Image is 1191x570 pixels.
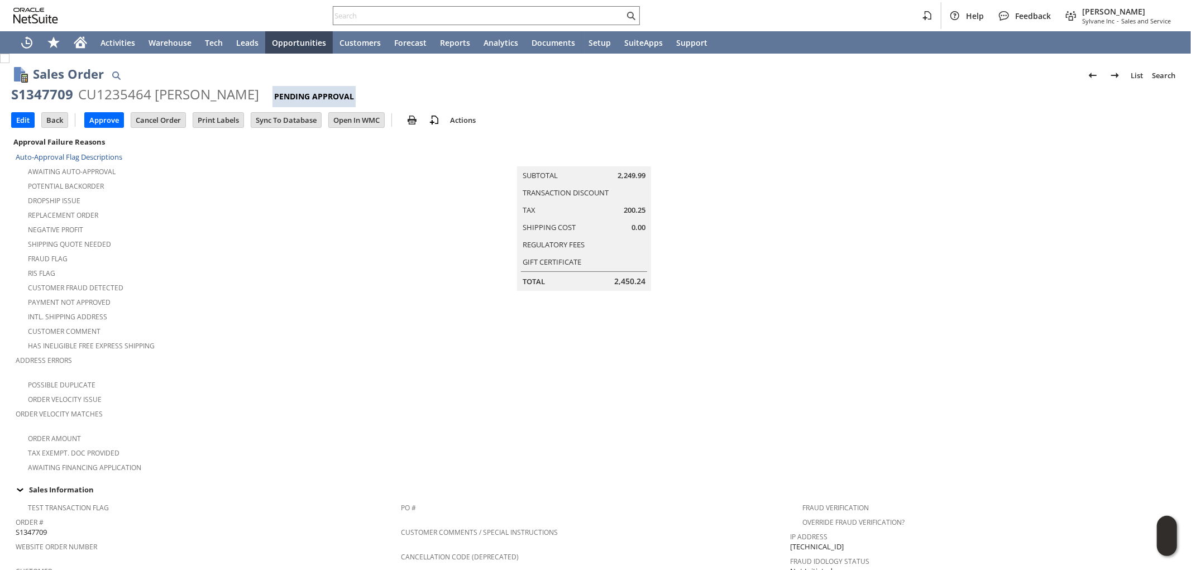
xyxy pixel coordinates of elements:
[523,222,576,232] a: Shipping Cost
[525,31,582,54] a: Documents
[329,113,384,127] input: Open In WMC
[28,463,141,472] a: Awaiting Financing Application
[446,115,480,125] a: Actions
[28,434,81,443] a: Order Amount
[12,113,34,127] input: Edit
[198,31,229,54] a: Tech
[20,36,34,49] svg: Recent Records
[11,482,1175,497] div: Sales Information
[28,448,119,458] a: Tax Exempt. Doc Provided
[1108,69,1122,82] img: Next
[523,240,585,250] a: Regulatory Fees
[523,276,545,286] a: Total
[193,113,243,127] input: Print Labels
[236,37,259,48] span: Leads
[67,31,94,54] a: Home
[229,31,265,54] a: Leads
[405,113,419,127] img: print.svg
[614,276,645,287] span: 2,450.24
[13,31,40,54] a: Recent Records
[1082,6,1171,17] span: [PERSON_NAME]
[28,210,98,220] a: Replacement Order
[624,205,645,215] span: 200.25
[251,113,321,127] input: Sync To Database
[16,527,47,538] span: S1347709
[428,113,441,127] img: add-record.svg
[94,31,142,54] a: Activities
[109,69,123,82] img: Quick Find
[618,31,669,54] a: SuiteApps
[272,37,326,48] span: Opportunities
[28,181,104,191] a: Potential Backorder
[669,31,714,54] a: Support
[28,380,95,390] a: Possible Duplicate
[28,196,80,205] a: Dropship Issue
[205,37,223,48] span: Tech
[589,37,611,48] span: Setup
[1121,17,1171,25] span: Sales and Service
[523,257,581,267] a: Gift Certificate
[517,149,651,166] caption: Summary
[28,240,111,249] a: Shipping Quote Needed
[790,532,828,542] a: IP Address
[78,85,259,103] div: CU1235464 [PERSON_NAME]
[11,135,396,149] div: Approval Failure Reasons
[16,542,97,552] a: Website Order Number
[790,557,869,566] a: Fraud Idology Status
[790,542,844,552] span: [TECHNICAL_ID]
[676,37,707,48] span: Support
[624,9,638,22] svg: Search
[131,113,185,127] input: Cancel Order
[477,31,525,54] a: Analytics
[16,518,44,527] a: Order #
[142,31,198,54] a: Warehouse
[11,85,73,103] div: S1347709
[1157,516,1177,556] iframe: Click here to launch Oracle Guided Learning Help Panel
[523,170,558,180] a: Subtotal
[582,31,618,54] a: Setup
[28,395,102,404] a: Order Velocity Issue
[42,113,68,127] input: Back
[149,37,192,48] span: Warehouse
[74,36,87,49] svg: Home
[523,188,609,198] a: Transaction Discount
[1015,11,1051,21] span: Feedback
[28,341,155,351] a: Has Ineligible Free Express Shipping
[484,37,518,48] span: Analytics
[1086,69,1099,82] img: Previous
[532,37,575,48] span: Documents
[632,222,645,233] span: 0.00
[85,113,123,127] input: Approve
[333,9,624,22] input: Search
[28,225,83,234] a: Negative Profit
[16,356,72,365] a: Address Errors
[1117,17,1119,25] span: -
[28,298,111,307] a: Payment not approved
[401,528,558,537] a: Customer Comments / Special Instructions
[265,31,333,54] a: Opportunities
[13,8,58,23] svg: logo
[28,312,107,322] a: Intl. Shipping Address
[1147,66,1180,84] a: Search
[40,31,67,54] div: Shortcuts
[16,152,122,162] a: Auto-Approval Flag Descriptions
[28,167,116,176] a: Awaiting Auto-Approval
[339,37,381,48] span: Customers
[433,31,477,54] a: Reports
[388,31,433,54] a: Forecast
[523,205,535,215] a: Tax
[11,482,1180,497] td: Sales Information
[47,36,60,49] svg: Shortcuts
[28,283,123,293] a: Customer Fraud Detected
[28,327,101,336] a: Customer Comment
[1157,537,1177,557] span: Oracle Guided Learning Widget. To move around, please hold and drag
[401,552,519,562] a: Cancellation Code (deprecated)
[401,503,416,512] a: PO #
[802,503,869,512] a: Fraud Verification
[16,409,103,419] a: Order Velocity Matches
[802,518,905,527] a: Override Fraud Verification?
[1126,66,1147,84] a: List
[101,37,135,48] span: Activities
[272,86,356,107] div: Pending Approval
[618,170,645,181] span: 2,249.99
